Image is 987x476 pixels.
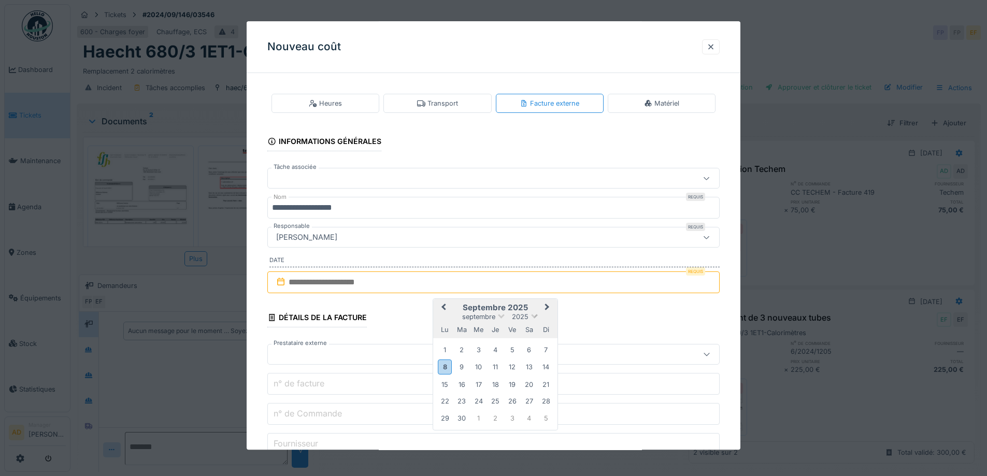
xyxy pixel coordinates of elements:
[686,223,705,232] div: Requis
[505,411,519,425] div: Choose vendredi 3 octobre 2025
[455,378,469,392] div: Choose mardi 16 septembre 2025
[437,341,554,426] div: Month septembre, 2025
[455,323,469,337] div: mardi
[471,360,485,374] div: Choose mercredi 10 septembre 2025
[271,339,329,348] label: Prestataire externe
[539,343,553,357] div: Choose dimanche 7 septembre 2025
[455,395,469,409] div: Choose mardi 23 septembre 2025
[505,395,519,409] div: Choose vendredi 26 septembre 2025
[271,438,320,450] label: Fournisseur
[505,343,519,357] div: Choose vendredi 5 septembre 2025
[267,134,381,152] div: Informations générales
[505,323,519,337] div: vendredi
[438,343,452,357] div: Choose lundi 1 septembre 2025
[505,360,519,374] div: Choose vendredi 12 septembre 2025
[434,300,451,316] button: Previous Month
[522,360,536,374] div: Choose samedi 13 septembre 2025
[539,411,553,425] div: Choose dimanche 5 octobre 2025
[455,411,469,425] div: Choose mardi 30 septembre 2025
[271,193,289,202] label: Nom
[489,323,503,337] div: jeudi
[539,378,553,392] div: Choose dimanche 21 septembre 2025
[438,395,452,409] div: Choose lundi 22 septembre 2025
[522,411,536,425] div: Choose samedi 4 octobre 2025
[272,232,341,243] div: [PERSON_NAME]
[505,378,519,392] div: Choose vendredi 19 septembre 2025
[489,411,503,425] div: Choose jeudi 2 octobre 2025
[686,193,705,201] div: Requis
[267,40,341,53] h3: Nouveau coût
[522,343,536,357] div: Choose samedi 6 septembre 2025
[512,313,528,321] span: 2025
[267,310,367,327] div: Détails de la facture
[471,343,485,357] div: Choose mercredi 3 septembre 2025
[489,378,503,392] div: Choose jeudi 18 septembre 2025
[462,313,495,321] span: septembre
[309,98,342,108] div: Heures
[271,408,344,420] label: n° de Commande
[489,343,503,357] div: Choose jeudi 4 septembre 2025
[438,323,452,337] div: lundi
[438,411,452,425] div: Choose lundi 29 septembre 2025
[540,300,556,316] button: Next Month
[644,98,679,108] div: Matériel
[438,378,452,392] div: Choose lundi 15 septembre 2025
[455,360,469,374] div: Choose mardi 9 septembre 2025
[433,303,557,312] h2: septembre 2025
[471,395,485,409] div: Choose mercredi 24 septembre 2025
[271,378,326,390] label: n° de facture
[522,395,536,409] div: Choose samedi 27 septembre 2025
[271,163,319,172] label: Tâche associée
[520,98,579,108] div: Facture externe
[471,323,485,337] div: mercredi
[539,323,553,337] div: dimanche
[489,395,503,409] div: Choose jeudi 25 septembre 2025
[686,267,705,276] div: Requis
[271,222,312,231] label: Responsable
[471,378,485,392] div: Choose mercredi 17 septembre 2025
[455,343,469,357] div: Choose mardi 2 septembre 2025
[489,360,503,374] div: Choose jeudi 11 septembre 2025
[539,395,553,409] div: Choose dimanche 28 septembre 2025
[417,98,458,108] div: Transport
[438,360,452,375] div: Choose lundi 8 septembre 2025
[471,411,485,425] div: Choose mercredi 1 octobre 2025
[522,378,536,392] div: Choose samedi 20 septembre 2025
[539,360,553,374] div: Choose dimanche 14 septembre 2025
[269,256,720,268] label: Date
[522,323,536,337] div: samedi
